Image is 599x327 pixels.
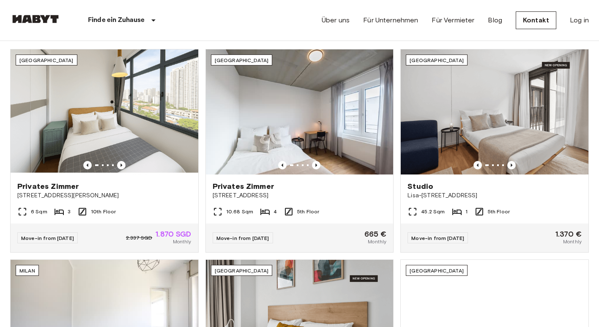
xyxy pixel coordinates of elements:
button: Previous image [312,161,320,169]
a: Marketing picture of unit DE-01-489-503-001Previous imagePrevious image[GEOGRAPHIC_DATA]StudioLis... [400,49,589,253]
span: Privates Zimmer [213,181,274,191]
a: Für Unternehmen [363,15,418,25]
span: 665 € [364,230,387,238]
img: Marketing picture of unit SG-01-116-001-02 [11,49,198,174]
span: [GEOGRAPHIC_DATA] [19,57,74,63]
span: 3 [68,208,71,215]
button: Previous image [507,161,516,169]
span: Move-in from [DATE] [216,235,269,241]
span: 45.2 Sqm [421,208,445,215]
img: Marketing picture of unit DE-04-037-026-03Q [206,49,394,174]
span: [GEOGRAPHIC_DATA] [410,57,464,63]
span: Lisa-[STREET_ADDRESS] [408,191,582,200]
span: 4 [274,208,277,215]
button: Previous image [278,161,287,169]
img: Marketing picture of unit DE-01-489-503-001 [401,49,588,174]
a: Für Vermieter [432,15,474,25]
span: 1 [465,208,468,215]
span: 1.370 € [555,230,582,238]
span: [STREET_ADDRESS][PERSON_NAME] [17,191,191,200]
span: 6 Sqm [31,208,47,215]
a: Log in [570,15,589,25]
img: Habyt [10,15,61,23]
span: [STREET_ADDRESS] [213,191,387,200]
span: [GEOGRAPHIC_DATA] [410,267,464,274]
span: Studio [408,181,433,191]
span: Move-in from [DATE] [411,235,464,241]
span: 2.337 SGD [126,234,152,242]
span: 5th Floor [488,208,510,215]
span: [GEOGRAPHIC_DATA] [215,267,269,274]
span: Move-in from [DATE] [21,235,74,241]
a: Marketing picture of unit DE-04-037-026-03QPrevious imagePrevious image[GEOGRAPHIC_DATA]Privates ... [205,49,394,253]
span: 1.870 SGD [156,230,191,238]
span: Monthly [563,238,582,245]
a: Blog [488,15,502,25]
span: Milan [19,267,35,274]
p: Finde ein Zuhause [88,15,145,25]
span: Monthly [173,238,191,245]
a: Marketing picture of unit SG-01-116-001-02Previous imagePrevious image[GEOGRAPHIC_DATA]Privates Z... [10,49,199,253]
span: [GEOGRAPHIC_DATA] [215,57,269,63]
span: Monthly [368,238,386,245]
span: Privates Zimmer [17,181,79,191]
button: Previous image [473,161,482,169]
button: Previous image [83,161,92,169]
span: 5th Floor [297,208,319,215]
button: Previous image [117,161,126,169]
a: Über uns [322,15,350,25]
a: Kontakt [516,11,556,29]
span: 10.68 Sqm [226,208,253,215]
span: 10th Floor [91,208,116,215]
